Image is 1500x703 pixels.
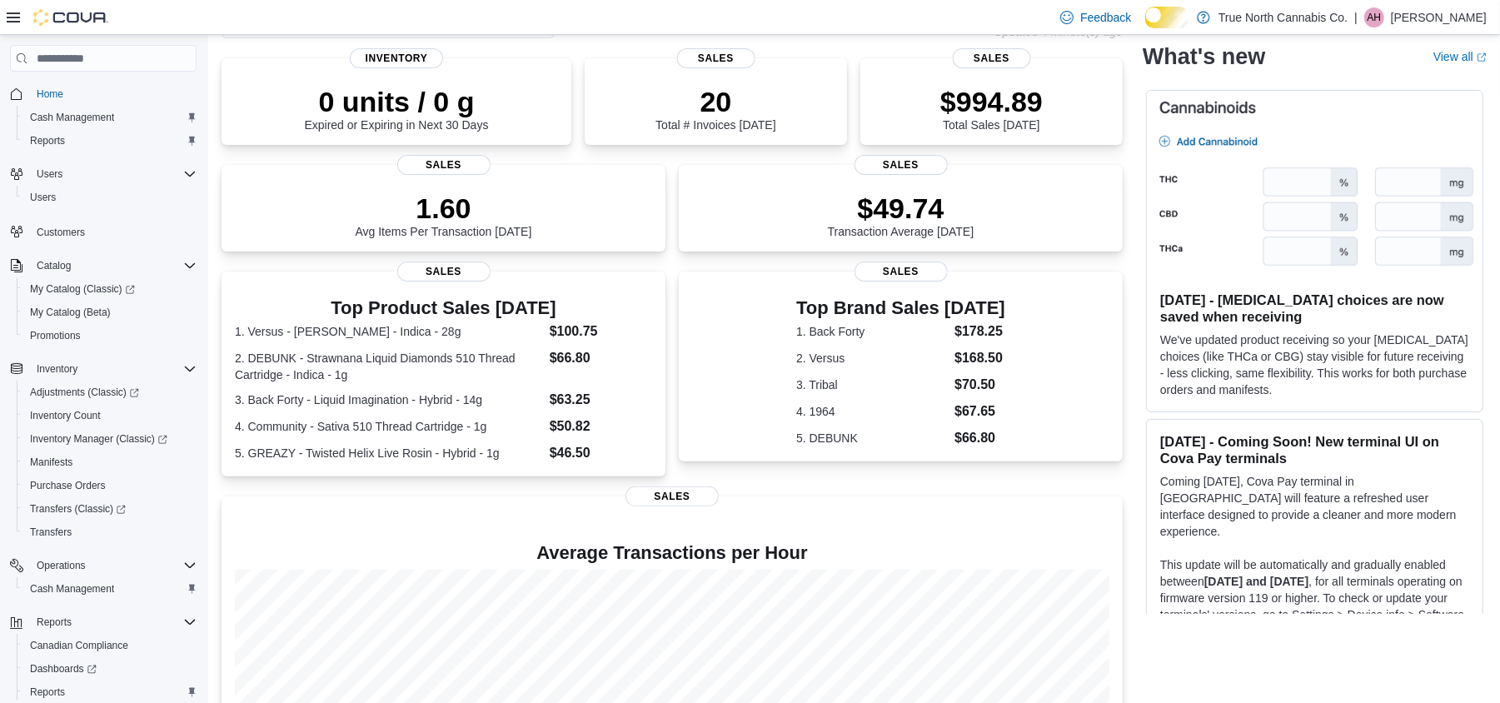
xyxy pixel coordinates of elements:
button: Purchase Orders [17,474,203,497]
a: Reports [23,131,72,151]
a: Customers [30,222,92,242]
span: Users [23,187,197,207]
button: Inventory [3,357,203,381]
button: Cash Management [17,577,203,601]
p: This update will be automatically and gradually enabled between , for all terminals operating on ... [1160,556,1469,640]
span: Reports [30,134,65,147]
button: Transfers [17,521,203,544]
dd: $100.75 [550,322,652,342]
dt: 5. GREAZY - Twisted Helix Live Rosin - Hybrid - 1g [235,445,543,461]
a: Canadian Compliance [23,636,135,656]
span: Reports [30,686,65,699]
a: Cash Management [23,107,121,127]
div: Avg Items Per Transaction [DATE] [356,192,532,238]
h3: Top Product Sales [DATE] [235,298,652,318]
button: Reports [17,129,203,152]
span: Manifests [23,452,197,472]
span: Cash Management [23,579,197,599]
button: Reports [3,611,203,634]
span: AH [1368,7,1382,27]
a: My Catalog (Classic) [17,277,203,301]
span: Sales [397,155,491,175]
div: Total # Invoices [DATE] [655,85,775,132]
a: Inventory Manager (Classic) [23,429,174,449]
span: Adjustments (Classic) [30,386,139,399]
p: Coming [DATE], Cova Pay terminal in [GEOGRAPHIC_DATA] will feature a refreshed user interface des... [1160,473,1469,540]
span: Reports [37,616,72,629]
button: Catalog [3,254,203,277]
span: Dashboards [23,659,197,679]
span: Operations [37,559,86,572]
span: Inventory Count [23,406,197,426]
a: Reports [23,682,72,702]
span: Catalog [30,256,197,276]
a: Home [30,84,70,104]
dt: 3. Tribal [796,376,948,393]
a: Transfers (Classic) [17,497,203,521]
button: Inventory [30,359,84,379]
dt: 1. Back Forty [796,323,948,340]
dd: $178.25 [954,322,1005,342]
dt: 2. Versus [796,350,948,366]
button: Cash Management [17,106,203,129]
p: 1.60 [356,192,532,225]
p: We've updated product receiving so your [MEDICAL_DATA] choices (like THCa or CBG) stay visible fo... [1160,332,1469,398]
button: Reports [30,612,78,632]
span: Sales [855,262,948,282]
span: Adjustments (Classic) [23,382,197,402]
button: Catalog [30,256,77,276]
span: Sales [676,48,755,68]
dd: $70.50 [954,375,1005,395]
a: Promotions [23,326,87,346]
a: Adjustments (Classic) [23,382,146,402]
a: Users [23,187,62,207]
p: 20 [655,85,775,118]
span: Cash Management [23,107,197,127]
span: Cash Management [30,582,114,596]
button: My Catalog (Beta) [17,301,203,324]
a: Feedback [1054,1,1138,34]
span: Transfers [30,526,72,539]
a: Transfers (Classic) [23,499,132,519]
input: Dark Mode [1145,7,1189,28]
span: Purchase Orders [30,479,106,492]
button: Customers [3,219,203,243]
dd: $46.50 [550,443,652,463]
span: My Catalog (Classic) [23,279,197,299]
nav: Complex example [10,75,197,701]
button: Manifests [17,451,203,474]
span: Inventory Count [30,409,101,422]
span: Sales [625,486,719,506]
a: Manifests [23,452,79,472]
p: $994.89 [940,85,1043,118]
span: Sales [855,155,948,175]
h3: [DATE] - Coming Soon! New terminal UI on Cova Pay terminals [1160,433,1469,466]
a: My Catalog (Classic) [23,279,142,299]
a: Cash Management [23,579,121,599]
span: Inventory Manager (Classic) [30,432,167,446]
button: Promotions [17,324,203,347]
a: View allExternal link [1433,50,1487,63]
dd: $66.80 [954,428,1005,448]
span: Home [30,83,197,104]
span: My Catalog (Beta) [23,302,197,322]
span: Feedback [1080,9,1131,26]
span: Users [30,164,197,184]
span: Dashboards [30,662,97,676]
h3: [DATE] - [MEDICAL_DATA] choices are now saved when receiving [1160,292,1469,325]
div: Transaction Average [DATE] [828,192,974,238]
span: Inventory [37,362,77,376]
span: Catalog [37,259,71,272]
p: [PERSON_NAME] [1391,7,1487,27]
button: Home [3,82,203,106]
dd: $63.25 [550,390,652,410]
span: Sales [952,48,1031,68]
dt: 5. DEBUNK [796,430,948,446]
span: Inventory [30,359,197,379]
span: Purchase Orders [23,476,197,496]
button: Inventory Count [17,404,203,427]
div: Alex Hutchings [1364,7,1384,27]
dd: $66.80 [550,348,652,368]
dd: $168.50 [954,348,1005,368]
span: Users [30,191,56,204]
